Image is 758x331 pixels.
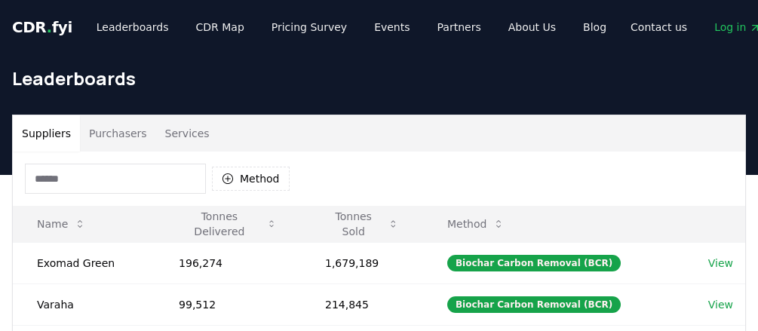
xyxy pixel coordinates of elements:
[184,14,256,41] a: CDR Map
[167,209,289,239] button: Tonnes Delivered
[13,242,155,283] td: Exomad Green
[84,14,181,41] a: Leaderboards
[301,283,423,325] td: 214,845
[12,17,72,38] a: CDR.fyi
[12,66,746,90] h1: Leaderboards
[571,14,618,41] a: Blog
[618,14,699,41] a: Contact us
[447,255,621,271] div: Biochar Carbon Removal (BCR)
[708,297,733,312] a: View
[259,14,359,41] a: Pricing Survey
[447,296,621,313] div: Biochar Carbon Removal (BCR)
[425,14,493,41] a: Partners
[25,209,98,239] button: Name
[155,242,301,283] td: 196,274
[84,14,618,41] nav: Main
[80,115,156,152] button: Purchasers
[708,256,733,271] a: View
[362,14,422,41] a: Events
[12,18,72,36] span: CDR fyi
[13,283,155,325] td: Varaha
[156,115,219,152] button: Services
[435,209,517,239] button: Method
[301,242,423,283] td: 1,679,189
[313,209,411,239] button: Tonnes Sold
[155,283,301,325] td: 99,512
[13,115,80,152] button: Suppliers
[212,167,290,191] button: Method
[47,18,52,36] span: .
[496,14,568,41] a: About Us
